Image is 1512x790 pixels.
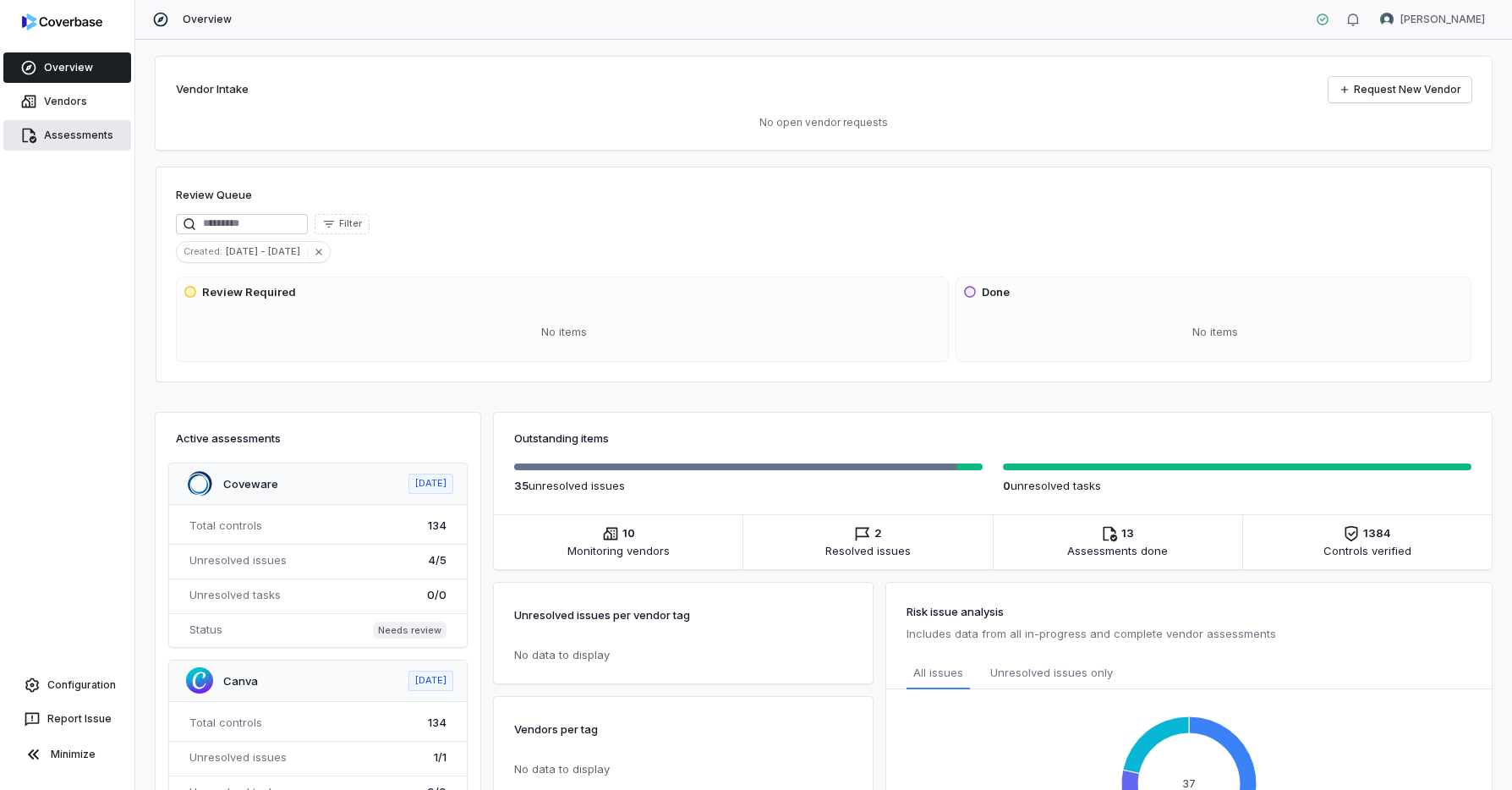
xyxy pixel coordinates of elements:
h3: Outstanding items [514,430,1471,447]
button: Victoria Cuce avatar[PERSON_NAME] [1370,7,1495,32]
span: Unresolved issues only [990,664,1113,683]
span: [PERSON_NAME] [1400,13,1485,26]
p: Vendors per tag [514,717,598,741]
h3: Active assessments [176,430,460,447]
p: unresolved issue s [514,477,983,494]
span: [DATE] - [DATE] [226,244,307,259]
span: 2 [874,525,882,542]
span: Controls verified [1323,542,1411,559]
span: 0 [1003,479,1011,492]
a: Overview [3,52,131,83]
img: logo-D7KZi-bG.svg [22,14,102,30]
a: Vendors [3,86,131,117]
span: 35 [514,479,529,492]
img: Victoria Cuce avatar [1380,13,1394,26]
text: 37 [1182,776,1196,789]
a: Coveware [223,477,278,491]
span: All issues [913,664,963,681]
h1: Review Queue [176,187,252,204]
span: 1384 [1363,525,1391,542]
a: Request New Vendor [1328,77,1471,102]
p: unresolved task s [1003,477,1471,494]
span: 13 [1121,525,1134,542]
button: Report Issue [7,704,128,734]
p: Includes data from all in-progress and complete vendor assessments [907,623,1471,644]
p: No data to display [514,761,852,778]
button: Filter [315,214,370,234]
p: Unresolved issues per vendor tag [514,603,690,627]
a: Assessments [3,120,131,151]
h3: Review Required [202,284,296,301]
div: No items [963,310,1467,354]
span: 10 [622,525,635,542]
div: No items [184,310,945,354]
span: Overview [183,13,232,26]
span: Filter [339,217,362,230]
p: No data to display [514,647,852,664]
span: Created : [177,244,226,259]
a: Configuration [7,670,128,700]
span: Resolved issues [825,542,911,559]
button: Minimize [7,738,128,771]
h3: Done [982,284,1010,301]
h2: Vendor Intake [176,81,249,98]
h3: Risk issue analysis [907,603,1471,620]
a: Canva [223,674,258,688]
span: Assessments done [1067,542,1168,559]
p: No open vendor requests [176,116,1471,129]
span: Monitoring vendors [567,542,670,559]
